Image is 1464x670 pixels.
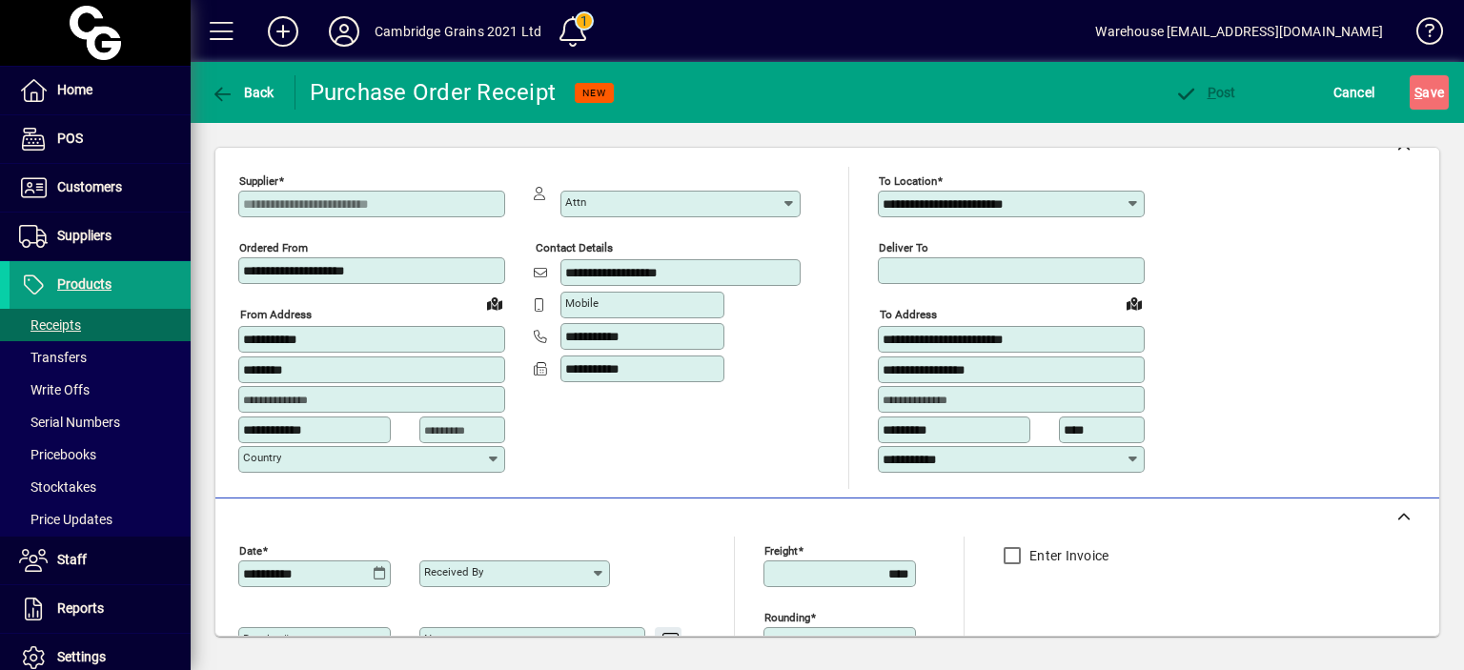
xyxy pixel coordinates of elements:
button: Cancel [1329,75,1380,110]
span: Cancel [1333,77,1375,108]
div: Purchase Order Receipt [310,77,557,108]
a: View on map [479,288,510,318]
a: Receipts [10,309,191,341]
div: Cambridge Grains 2021 Ltd [375,16,541,47]
a: Suppliers [10,213,191,260]
span: Transfers [19,350,87,365]
span: S [1414,85,1422,100]
span: ost [1174,85,1236,100]
span: Products [57,276,112,292]
mat-label: Deliver To [879,241,928,254]
button: Post [1169,75,1241,110]
div: Warehouse [EMAIL_ADDRESS][DOMAIN_NAME] [1095,16,1383,47]
mat-label: Mobile [565,296,599,310]
span: Settings [57,649,106,664]
a: Home [10,67,191,114]
button: Back [206,75,279,110]
a: View on map [1119,288,1149,318]
mat-label: Supplier [239,174,278,188]
span: P [1208,85,1216,100]
a: Knowledge Base [1402,4,1440,66]
mat-label: Received by [424,565,483,579]
span: Stocktakes [19,479,96,495]
a: POS [10,115,191,163]
mat-label: Notes [424,632,454,645]
a: Transfers [10,341,191,374]
mat-label: Country [243,451,281,464]
span: Receipts [19,317,81,333]
a: Stocktakes [10,471,191,503]
span: Back [211,85,274,100]
span: Home [57,82,92,97]
app-page-header-button: Back [191,75,295,110]
a: Price Updates [10,503,191,536]
a: Serial Numbers [10,406,191,438]
mat-label: Ordered from [239,241,308,254]
mat-label: Attn [565,195,586,209]
mat-label: Receipt # [243,632,289,645]
span: Suppliers [57,228,112,243]
span: Serial Numbers [19,415,120,430]
span: Customers [57,179,122,194]
a: Customers [10,164,191,212]
button: Add [253,14,314,49]
span: ave [1414,77,1444,108]
label: Enter Invoice [1026,546,1108,565]
button: Profile [314,14,375,49]
span: Pricebooks [19,447,96,462]
span: Price Updates [19,512,112,527]
a: Write Offs [10,374,191,406]
span: Staff [57,552,87,567]
span: NEW [582,87,606,99]
mat-label: To location [879,174,937,188]
a: Staff [10,537,191,584]
a: Reports [10,585,191,633]
a: Pricebooks [10,438,191,471]
mat-label: Rounding [764,610,810,623]
span: Write Offs [19,382,90,397]
mat-label: Date [239,543,262,557]
button: Save [1410,75,1449,110]
mat-label: Freight [764,543,798,557]
span: Reports [57,600,104,616]
span: POS [57,131,83,146]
